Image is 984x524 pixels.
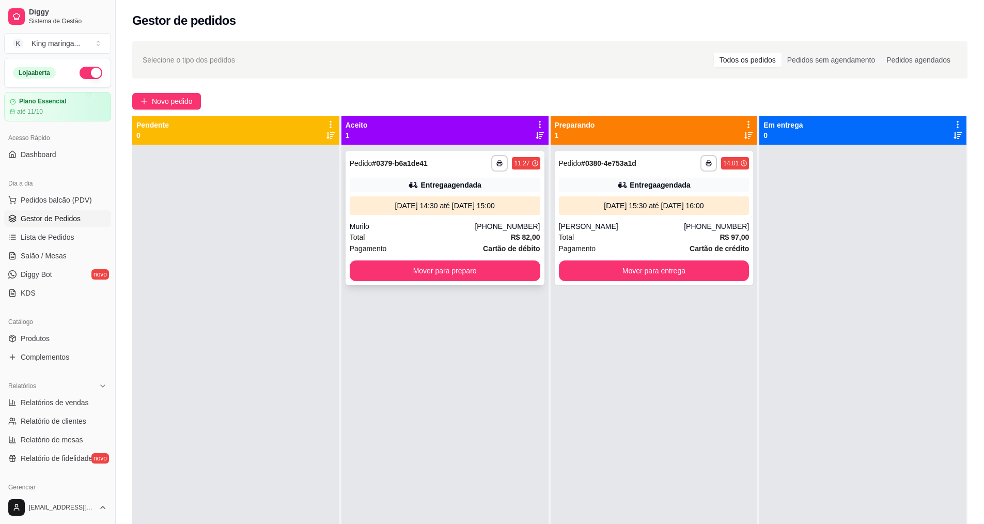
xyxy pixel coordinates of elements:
[354,201,536,211] div: [DATE] 14:30 até [DATE] 15:00
[559,260,749,281] button: Mover para entrega
[881,53,956,67] div: Pedidos agendados
[21,333,50,344] span: Produtos
[350,232,365,243] span: Total
[29,503,95,512] span: [EMAIL_ADDRESS][DOMAIN_NAME]
[559,243,596,254] span: Pagamento
[140,98,148,105] span: plus
[21,213,81,224] span: Gestor de Pedidos
[4,285,111,301] a: KDS
[346,130,368,141] p: 1
[21,288,36,298] span: KDS
[132,12,236,29] h2: Gestor de pedidos
[132,93,201,110] button: Novo pedido
[581,159,636,167] strong: # 0380-4e753a1d
[720,233,749,241] strong: R$ 97,00
[29,8,107,17] span: Diggy
[13,67,56,79] div: Loja aberta
[4,431,111,448] a: Relatório de mesas
[4,266,111,283] a: Diggy Botnovo
[4,314,111,330] div: Catálogo
[21,195,92,205] span: Pedidos balcão (PDV)
[32,38,80,49] div: King maringa ...
[350,221,475,232] div: Murilo
[4,495,111,520] button: [EMAIL_ADDRESS][DOMAIN_NAME]
[559,221,684,232] div: [PERSON_NAME]
[630,180,690,190] div: Entrega agendada
[4,33,111,54] button: Select a team
[4,479,111,496] div: Gerenciar
[21,416,86,426] span: Relatório de clientes
[4,394,111,411] a: Relatórios de vendas
[563,201,745,211] div: [DATE] 15:30 até [DATE] 16:00
[4,4,111,29] a: DiggySistema de Gestão
[21,352,69,362] span: Complementos
[4,146,111,163] a: Dashboard
[690,244,749,253] strong: Cartão de crédito
[21,269,52,280] span: Diggy Bot
[152,96,193,107] span: Novo pedido
[4,248,111,264] a: Salão / Mesas
[559,232,574,243] span: Total
[80,67,102,79] button: Alterar Status
[19,98,66,105] article: Plano Essencial
[763,130,803,141] p: 0
[350,159,372,167] span: Pedido
[4,229,111,245] a: Lista de Pedidos
[714,53,782,67] div: Todos os pedidos
[346,120,368,130] p: Aceito
[555,130,595,141] p: 1
[21,435,83,445] span: Relatório de mesas
[21,251,67,261] span: Salão / Mesas
[475,221,540,232] div: [PHONE_NUMBER]
[21,149,56,160] span: Dashboard
[4,192,111,208] button: Pedidos balcão (PDV)
[17,107,43,116] article: até 11/10
[4,130,111,146] div: Acesso Rápido
[4,450,111,467] a: Relatório de fidelidadenovo
[483,244,540,253] strong: Cartão de débito
[350,260,540,281] button: Mover para preparo
[4,210,111,227] a: Gestor de Pedidos
[559,159,582,167] span: Pedido
[684,221,749,232] div: [PHONE_NUMBER]
[782,53,881,67] div: Pedidos sem agendamento
[29,17,107,25] span: Sistema de Gestão
[21,232,74,242] span: Lista de Pedidos
[136,130,169,141] p: 0
[21,397,89,408] span: Relatórios de vendas
[136,120,169,130] p: Pendente
[4,330,111,347] a: Produtos
[4,175,111,192] div: Dia a dia
[350,243,387,254] span: Pagamento
[723,159,739,167] div: 14:01
[511,233,540,241] strong: R$ 82,00
[420,180,481,190] div: Entrega agendada
[4,413,111,429] a: Relatório de clientes
[4,349,111,365] a: Complementos
[21,453,92,464] span: Relatório de fidelidade
[4,92,111,121] a: Plano Essencialaté 11/10
[555,120,595,130] p: Preparando
[143,54,235,66] span: Selecione o tipo dos pedidos
[372,159,427,167] strong: # 0379-b6a1de41
[763,120,803,130] p: Em entrega
[8,382,36,390] span: Relatórios
[514,159,529,167] div: 11:27
[13,38,23,49] span: K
